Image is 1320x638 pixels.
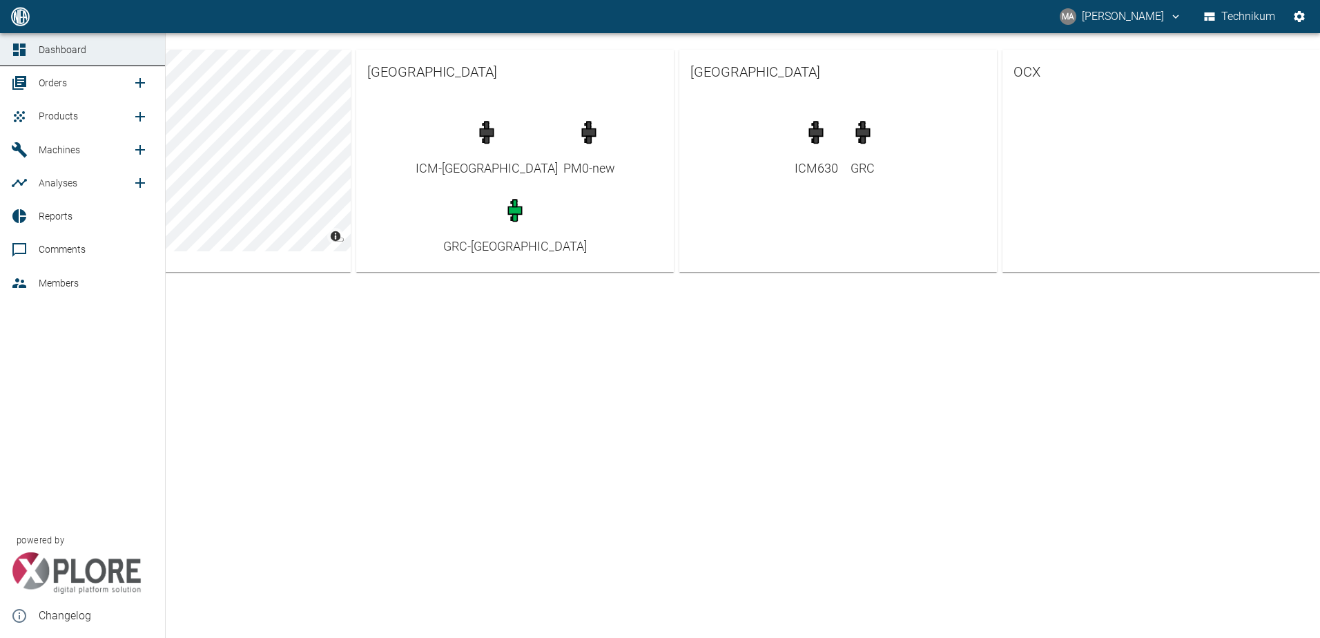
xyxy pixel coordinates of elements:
[39,244,86,255] span: Comments
[17,534,64,547] span: powered by
[443,237,587,255] div: GRC-[GEOGRAPHIC_DATA]
[443,191,587,255] a: GRC-[GEOGRAPHIC_DATA]
[844,113,882,177] a: GRC
[39,177,77,188] span: Analyses
[39,278,79,289] span: Members
[10,7,31,26] img: logo
[11,552,142,594] img: Xplore Logo
[126,136,154,164] a: new /machines
[39,44,86,55] span: Dashboard
[126,169,154,197] a: new /analyses/list/0
[795,159,838,177] div: ICM630
[39,144,80,155] span: Machines
[39,110,78,122] span: Products
[679,50,997,94] a: [GEOGRAPHIC_DATA]
[39,77,67,88] span: Orders
[33,50,351,251] canvas: Map
[126,69,154,97] a: new /order/list/0
[1201,4,1279,29] button: Technikum
[39,211,72,222] span: Reports
[356,50,674,94] a: [GEOGRAPHIC_DATA]
[1002,50,1320,94] a: OCX
[416,113,558,177] a: ICM-[GEOGRAPHIC_DATA]
[1013,61,1309,83] span: OCX
[690,61,986,83] span: [GEOGRAPHIC_DATA]
[1058,4,1184,29] button: mateus.andrade@neuman-esser.com.br
[563,159,615,177] div: PM0-new
[795,113,838,177] a: ICM630
[126,103,154,130] a: new /product/list/0
[39,608,154,624] span: Changelog
[563,113,615,177] a: PM0-new
[367,61,663,83] span: [GEOGRAPHIC_DATA]
[1060,8,1076,25] div: MA
[416,159,558,177] div: ICM-[GEOGRAPHIC_DATA]
[844,159,882,177] div: GRC
[1287,4,1312,29] button: Settings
